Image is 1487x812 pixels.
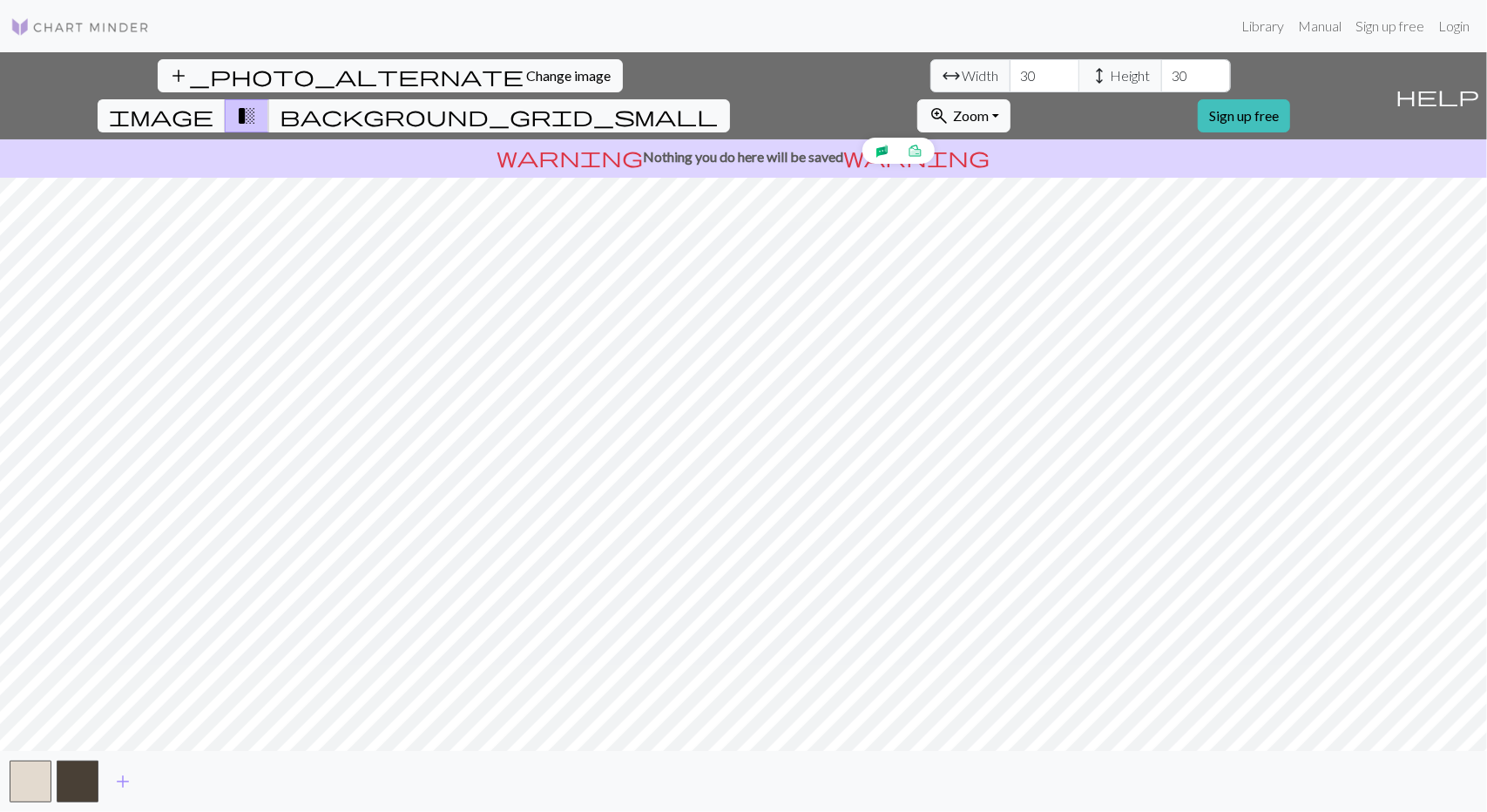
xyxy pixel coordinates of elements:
span: Change image [527,67,612,84]
span: arrow_range [942,64,963,88]
span: add [112,769,133,794]
span: zoom_in [929,104,950,128]
span: image [109,104,213,128]
a: Sign up free [1198,99,1290,132]
p: Nothing you do here will be saved [7,146,1480,167]
a: Library [1234,9,1291,44]
button: Add color [101,765,145,798]
span: height [1090,64,1111,88]
span: warning [844,145,990,169]
img: Logo [10,17,150,37]
button: Change image [158,59,623,92]
span: Height [1111,65,1151,86]
span: warning [497,145,644,169]
a: Manual [1291,9,1348,44]
span: transition_fade [236,104,257,128]
button: Help [1388,52,1487,139]
span: background_grid_small [280,104,719,128]
span: help [1396,84,1479,108]
a: Login [1431,9,1477,44]
span: Zoom [953,107,989,124]
span: add_photo_alternate [169,64,524,88]
button: Zoom [917,99,1010,132]
a: Sign up free [1348,9,1431,44]
span: Width [963,65,999,86]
